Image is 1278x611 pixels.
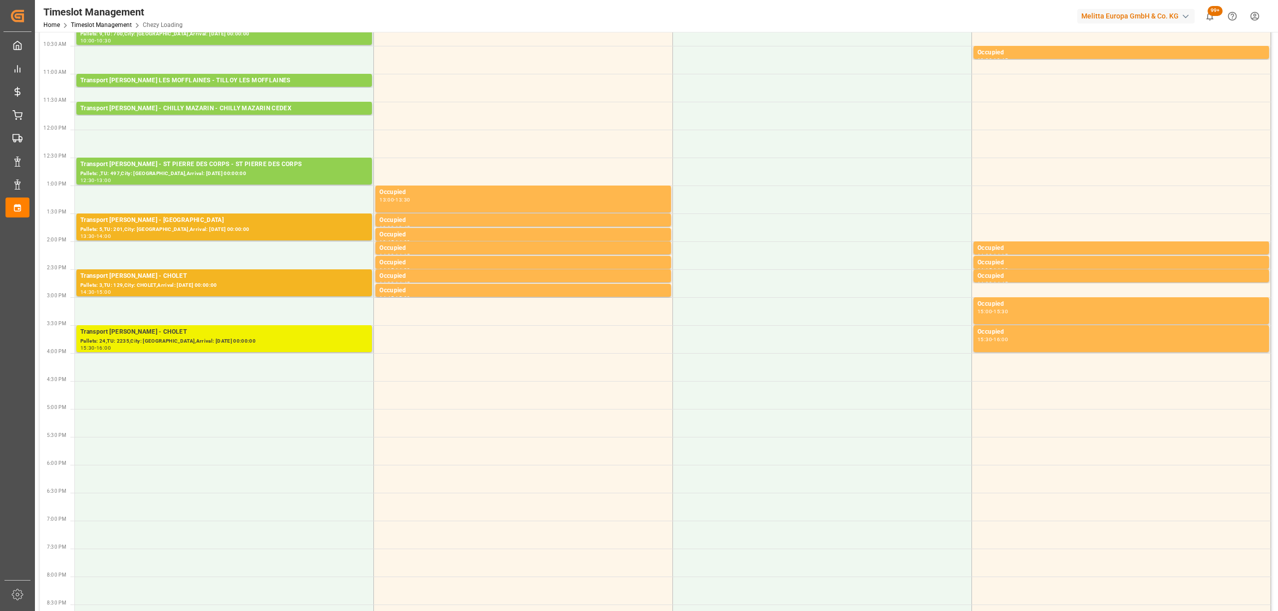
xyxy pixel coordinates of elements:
[379,240,394,244] div: 13:45
[43,41,66,47] span: 10:30 AM
[80,327,368,337] div: Transport [PERSON_NAME] - CHOLET
[96,290,111,294] div: 15:00
[43,69,66,75] span: 11:00 AM
[47,460,66,466] span: 6:00 PM
[47,377,66,382] span: 4:30 PM
[43,4,183,19] div: Timeslot Management
[80,178,95,183] div: 12:30
[394,296,395,300] div: -
[47,432,66,438] span: 5:30 PM
[1208,6,1223,16] span: 99+
[993,253,1008,258] div: 14:15
[71,21,132,28] a: Timeslot Management
[394,225,395,230] div: -
[47,349,66,354] span: 4:00 PM
[394,281,395,286] div: -
[95,346,96,350] div: -
[395,198,410,202] div: 13:30
[977,48,1265,58] div: Occupied
[379,215,667,225] div: Occupied
[80,225,368,234] div: Pallets: 5,TU: 201,City: [GEOGRAPHIC_DATA],Arrival: [DATE] 00:00:00
[993,58,1008,62] div: 10:45
[80,38,95,43] div: 10:00
[394,268,395,272] div: -
[95,38,96,43] div: -
[977,258,1265,268] div: Occupied
[992,58,993,62] div: -
[47,488,66,494] span: 6:30 PM
[47,293,66,298] span: 3:00 PM
[394,240,395,244] div: -
[80,346,95,350] div: 15:30
[992,337,993,342] div: -
[992,268,993,272] div: -
[993,268,1008,272] div: 14:30
[1199,5,1221,27] button: show 100 new notifications
[395,296,410,300] div: 15:00
[977,243,1265,253] div: Occupied
[80,290,95,294] div: 14:30
[379,268,394,272] div: 14:15
[992,281,993,286] div: -
[96,178,111,183] div: 13:00
[395,253,410,258] div: 14:15
[395,268,410,272] div: 14:30
[95,234,96,238] div: -
[95,290,96,294] div: -
[96,38,111,43] div: 10:30
[379,188,667,198] div: Occupied
[80,104,368,114] div: Transport [PERSON_NAME] - CHILLY MAZARIN - CHILLY MAZARIN CEDEX
[1077,6,1199,25] button: Melitta Europa GmbH & Co. KG
[379,286,667,296] div: Occupied
[395,240,410,244] div: 14:00
[95,178,96,183] div: -
[993,337,1008,342] div: 16:00
[43,153,66,159] span: 12:30 PM
[977,299,1265,309] div: Occupied
[80,86,368,94] div: Pallets: 2,TU: 141,City: TILLOY LES MOFFLAINES,Arrival: [DATE] 00:00:00
[47,544,66,550] span: 7:30 PM
[96,346,111,350] div: 16:00
[992,309,993,314] div: -
[394,253,395,258] div: -
[43,97,66,103] span: 11:30 AM
[47,600,66,606] span: 8:30 PM
[1077,9,1195,23] div: Melitta Europa GmbH & Co. KG
[47,265,66,270] span: 2:30 PM
[379,258,667,268] div: Occupied
[47,572,66,578] span: 8:00 PM
[993,309,1008,314] div: 15:30
[80,215,368,225] div: Transport [PERSON_NAME] - [GEOGRAPHIC_DATA]
[80,271,368,281] div: Transport [PERSON_NAME] - CHOLET
[379,198,394,202] div: 13:00
[977,337,992,342] div: 15:30
[379,296,394,300] div: 14:45
[379,253,394,258] div: 14:00
[977,253,992,258] div: 14:00
[1221,5,1244,27] button: Help Center
[80,30,368,38] div: Pallets: 9,TU: 700,City: [GEOGRAPHIC_DATA],Arrival: [DATE] 00:00:00
[80,160,368,170] div: Transport [PERSON_NAME] - ST PIERRE DES CORPS - ST PIERRE DES CORPS
[395,225,410,230] div: 13:45
[80,76,368,86] div: Transport [PERSON_NAME] LES MOFFLAINES - TILLOY LES MOFFLAINES
[379,281,394,286] div: 14:30
[993,281,1008,286] div: 14:45
[379,271,667,281] div: Occupied
[80,281,368,290] div: Pallets: 3,TU: 129,City: CHOLET,Arrival: [DATE] 00:00:00
[47,209,66,214] span: 1:30 PM
[47,405,66,410] span: 5:00 PM
[977,327,1265,337] div: Occupied
[394,198,395,202] div: -
[379,230,667,240] div: Occupied
[47,321,66,326] span: 3:30 PM
[80,170,368,178] div: Pallets: ,TU: 497,City: [GEOGRAPHIC_DATA],Arrival: [DATE] 00:00:00
[96,234,111,238] div: 14:00
[80,234,95,238] div: 13:30
[43,21,60,28] a: Home
[47,181,66,187] span: 1:00 PM
[47,516,66,522] span: 7:00 PM
[977,268,992,272] div: 14:15
[992,253,993,258] div: -
[977,58,992,62] div: 10:30
[977,281,992,286] div: 14:30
